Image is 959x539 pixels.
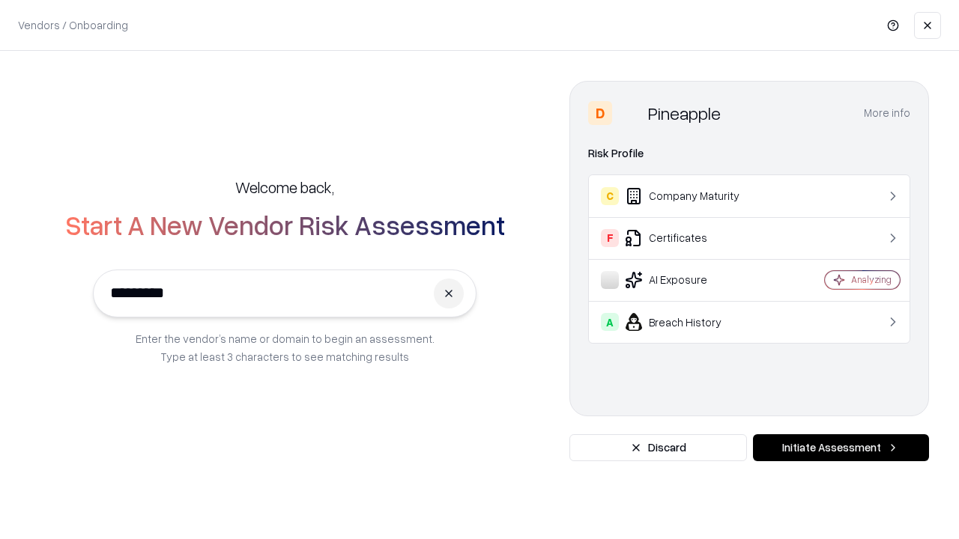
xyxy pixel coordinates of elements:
[588,101,612,125] div: D
[588,144,910,162] div: Risk Profile
[65,210,505,240] h2: Start A New Vendor Risk Assessment
[601,313,780,331] div: Breach History
[851,273,892,286] div: Analyzing
[18,17,128,33] p: Vendors / Onboarding
[601,187,780,205] div: Company Maturity
[601,271,780,289] div: AI Exposure
[648,101,721,125] div: Pineapple
[864,100,910,127] button: More info
[569,434,747,461] button: Discard
[601,229,619,247] div: F
[235,177,334,198] h5: Welcome back,
[601,313,619,331] div: A
[753,434,929,461] button: Initiate Assessment
[601,187,619,205] div: C
[618,101,642,125] img: Pineapple
[601,229,780,247] div: Certificates
[136,329,435,365] p: Enter the vendor’s name or domain to begin an assessment. Type at least 3 characters to see match...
